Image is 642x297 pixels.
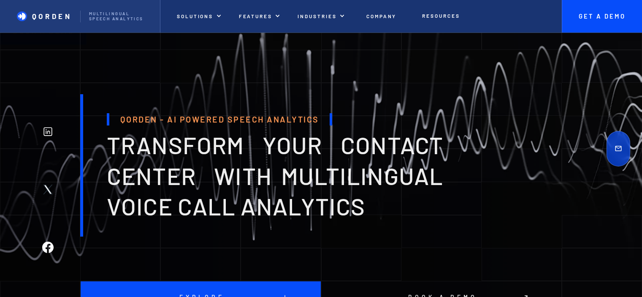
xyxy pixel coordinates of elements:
[177,13,213,19] p: Solutions
[107,131,443,221] span: transform your contact center with multilingual voice Call analytics
[42,242,54,253] img: Facebook
[239,13,273,19] p: features
[89,11,152,22] p: Multilingual Speech analytics
[32,12,72,20] p: Qorden
[366,13,397,19] p: Company
[42,126,54,137] img: Linkedin
[422,13,460,19] p: Resources
[42,184,54,195] img: Twitter
[570,13,634,20] p: Get A Demo
[107,113,332,125] h1: Qorden - AI Powered Speech Analytics
[298,13,336,19] p: INDUSTRIES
